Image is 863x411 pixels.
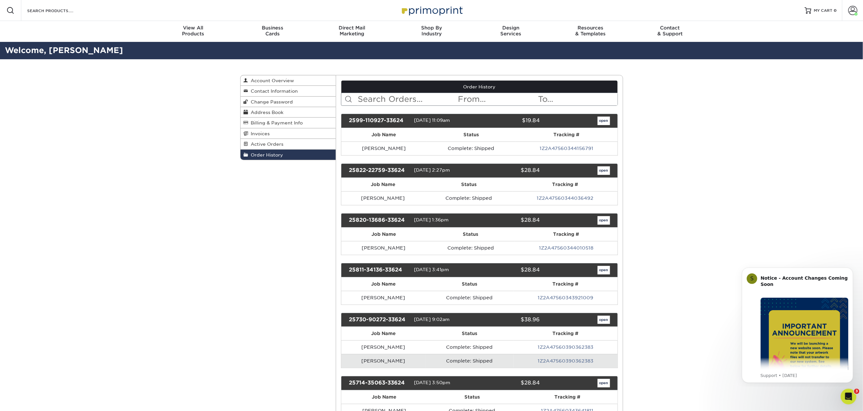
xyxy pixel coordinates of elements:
td: Complete: Shipped [426,141,516,155]
th: Tracking # [516,128,617,141]
a: View AllProducts [153,21,233,42]
span: Contact Information [248,88,298,94]
span: [DATE] 1:36pm [414,217,449,222]
span: View All [153,25,233,31]
a: 1Z2A47560390362383 [538,345,593,350]
span: Resources [551,25,630,31]
td: [PERSON_NAME] [341,141,426,155]
td: Complete: Shipped [425,354,514,368]
a: open [598,316,610,324]
a: 1Z2A47560344036492 [537,196,593,201]
span: [DATE] 3:41pm [414,267,449,272]
input: SEARCH PRODUCTS..... [27,7,90,14]
div: Marketing [312,25,392,37]
div: 2599-110927-33624 [344,117,414,125]
img: Primoprint [399,3,464,17]
span: [DATE] 2:27pm [414,167,450,173]
a: Direct MailMarketing [312,21,392,42]
span: Contact [630,25,710,31]
span: [DATE] 9:02am [414,317,450,322]
span: Order History [248,152,283,158]
div: & Support [630,25,710,37]
a: Contact& Support [630,21,710,42]
td: [PERSON_NAME] [341,241,426,255]
a: open [598,166,610,175]
span: [DATE] 11:09am [414,118,450,123]
div: 25714-35063-33624 [344,379,414,387]
a: 1Z2A47560344010518 [539,245,593,251]
a: Order History [341,81,618,93]
th: Job Name [341,128,426,141]
th: Tracking # [514,327,618,340]
span: Billing & Payment Info [248,120,303,125]
a: DesignServices [471,21,551,42]
div: 25822-22759-33624 [344,166,414,175]
td: [PERSON_NAME] [341,191,425,205]
th: Tracking # [515,228,618,241]
a: open [598,266,610,274]
a: Address Book [241,107,336,118]
span: 0 [834,8,837,13]
span: Design [471,25,551,31]
a: Change Password [241,97,336,107]
td: [PERSON_NAME] [341,354,425,368]
span: Business [233,25,312,31]
div: 25730-90272-33624 [344,316,414,324]
div: Products [153,25,233,37]
a: 1Z2A47560344156791 [540,146,593,151]
td: Complete: Shipped [425,340,514,354]
div: $28.84 [475,166,545,175]
div: $19.84 [475,117,545,125]
td: Complete: Shipped [425,291,514,305]
div: $28.84 [475,266,545,274]
a: Shop ByIndustry [392,21,471,42]
th: Status [426,228,515,241]
th: Tracking # [517,390,617,404]
th: Status [425,178,512,191]
span: Address Book [248,110,284,115]
span: MY CART [814,8,833,13]
a: BusinessCards [233,21,312,42]
td: Complete: Shipped [425,191,512,205]
a: Resources& Templates [551,21,630,42]
th: Status [426,128,516,141]
a: 1Z2A47560343921009 [538,295,593,300]
div: $28.84 [475,379,545,387]
a: open [598,117,610,125]
div: Industry [392,25,471,37]
a: Contact Information [241,86,336,96]
td: [PERSON_NAME] [341,340,425,354]
div: $28.84 [475,216,545,225]
a: Invoices [241,128,336,139]
a: Account Overview [241,75,336,86]
span: [DATE] 3:50pm [414,380,450,385]
th: Job Name [341,390,427,404]
th: Status [427,390,517,404]
span: Change Password [248,99,293,104]
input: From... [458,93,537,105]
span: Invoices [248,131,270,136]
span: Account Overview [248,78,294,83]
span: Shop By [392,25,471,31]
span: Direct Mail [312,25,392,31]
a: open [598,216,610,225]
div: 25820-13686-33624 [344,216,414,225]
iframe: Intercom live chat [841,389,856,404]
div: Cards [233,25,312,37]
div: $38.96 [475,316,545,324]
div: & Templates [551,25,630,37]
td: Complete: Shipped [426,241,515,255]
span: Active Orders [248,141,284,147]
td: [PERSON_NAME] [341,291,425,305]
a: Active Orders [241,139,336,149]
th: Status [425,277,514,291]
input: Search Orders... [357,93,458,105]
th: Tracking # [514,277,618,291]
th: Job Name [341,277,425,291]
